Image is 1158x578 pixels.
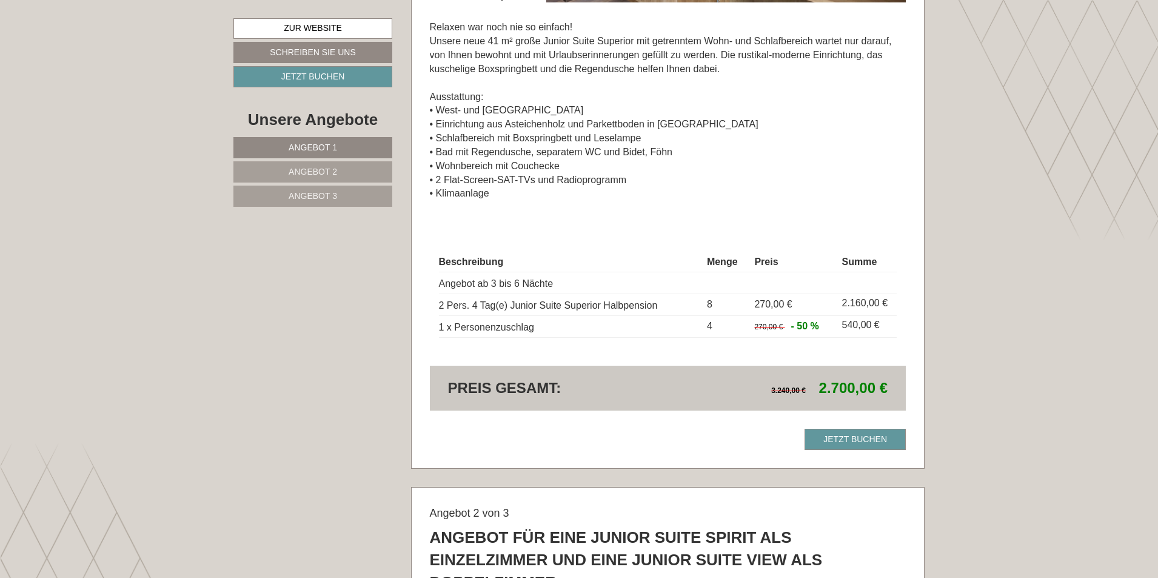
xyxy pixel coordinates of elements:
[289,191,337,201] span: Angebot 3
[702,253,750,272] th: Menge
[702,315,750,337] td: 4
[837,294,897,316] td: 2.160,00 €
[819,380,888,396] span: 2.700,00 €
[754,323,783,331] span: 270,00 €
[439,315,702,337] td: 1 x Personenzuschlag
[233,109,392,131] div: Unsere Angebote
[430,21,906,201] p: Relaxen war noch nie so einfach! Unsere neue 41 m² große Junior Suite Superior mit getrenntem Woh...
[289,167,337,176] span: Angebot 2
[439,272,702,294] td: Angebot ab 3 bis 6 Nächte
[754,299,792,309] span: 270,00 €
[233,18,392,39] a: Zur Website
[702,294,750,316] td: 8
[439,378,668,398] div: Preis gesamt:
[791,321,818,331] span: - 50 %
[771,386,806,395] span: 3.240,00 €
[430,507,509,519] span: Angebot 2 von 3
[439,253,702,272] th: Beschreibung
[837,315,897,337] td: 540,00 €
[749,253,837,272] th: Preis
[805,429,906,450] a: Jetzt buchen
[289,143,337,152] span: Angebot 1
[837,253,897,272] th: Summe
[233,66,392,87] a: Jetzt buchen
[439,294,702,316] td: 2 Pers. 4 Tag(e) Junior Suite Superior Halbpension
[233,42,392,63] a: Schreiben Sie uns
